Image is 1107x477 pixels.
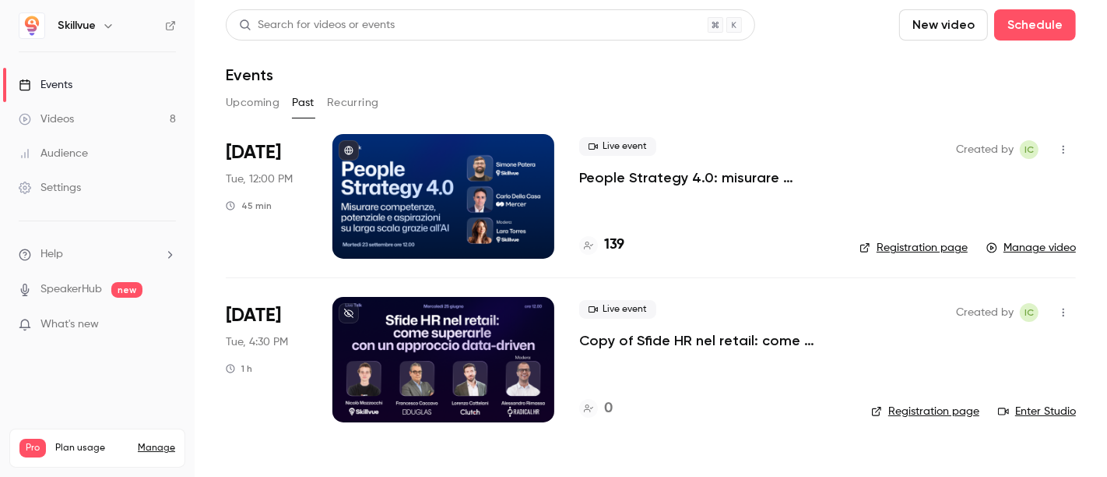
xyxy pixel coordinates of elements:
[579,168,835,187] a: People Strategy 4.0: misurare competenze, potenziale e aspirazioni su larga scala con l’AI
[226,65,273,84] h1: Events
[226,303,281,328] span: [DATE]
[40,281,102,298] a: SpeakerHub
[871,404,979,419] a: Registration page
[156,90,169,103] img: tab_keywords_by_traffic_grey.svg
[998,404,1076,419] a: Enter Studio
[19,439,46,458] span: Pro
[40,41,223,53] div: [PERSON_NAME]: [DOMAIN_NAME]
[19,77,72,93] div: Events
[226,140,281,165] span: [DATE]
[292,90,315,115] button: Past
[579,398,613,419] a: 0
[956,140,1014,159] span: Created by
[226,362,252,375] div: 1 h
[579,235,624,256] a: 139
[19,13,44,38] img: Skillvue
[226,200,272,212] div: 45 min
[239,17,395,34] div: Search for videos or events
[82,92,119,102] div: Dominio
[579,137,656,156] span: Live event
[40,316,99,333] span: What's new
[986,240,1076,256] a: Manage video
[25,25,37,37] img: logo_orange.svg
[226,297,307,422] div: Jun 17 Tue, 4:30 PM (Europe/Rome)
[327,90,379,115] button: Recurring
[19,111,74,127] div: Videos
[579,331,846,350] a: Copy of Sfide HR nel retail: come superarle con un approccio data-driven | Live Talk con [PERSON_...
[226,134,307,259] div: Sep 23 Tue, 12:00 PM (Europe/Rome)
[44,25,76,37] div: v 4.0.25
[579,300,656,319] span: Live event
[604,398,613,419] h4: 0
[1020,140,1038,159] span: Irene Cassanmagnago
[226,171,293,187] span: Tue, 12:00 PM
[1024,140,1034,159] span: IC
[58,18,96,34] h6: Skillvue
[19,146,88,161] div: Audience
[226,334,288,350] span: Tue, 4:30 PM
[899,9,988,41] button: New video
[1024,303,1034,322] span: IC
[19,246,176,263] li: help-dropdown-opener
[65,90,77,103] img: tab_domain_overview_orange.svg
[174,92,258,102] div: Keyword (traffico)
[19,180,81,196] div: Settings
[138,442,175,454] a: Manage
[956,303,1014,322] span: Created by
[226,90,279,115] button: Upcoming
[111,282,142,298] span: new
[604,235,624,256] h4: 139
[994,9,1076,41] button: Schedule
[55,442,128,454] span: Plan usage
[1020,303,1038,322] span: Irene Cassanmagnago
[25,41,37,53] img: website_grey.svg
[40,246,63,263] span: Help
[859,240,968,256] a: Registration page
